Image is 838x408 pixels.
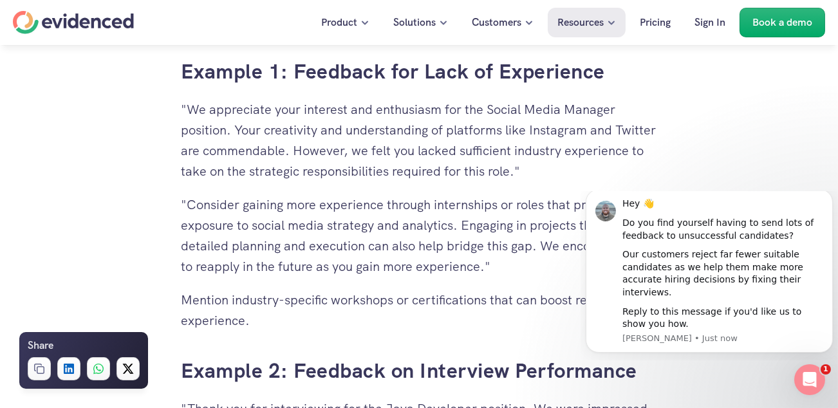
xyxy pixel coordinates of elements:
p: Message from Lewis, sent Just now [42,142,243,153]
a: Book a demo [740,8,825,37]
p: Customers [472,14,521,31]
p: "We appreciate your interest and enthusiasm for the Social Media Manager position. Your creativit... [181,99,657,181]
h6: Share [28,337,53,354]
p: Sign In [694,14,725,31]
h3: Example 2: Feedback on Interview Performance [181,357,657,385]
img: Profile image for Lewis [15,10,35,30]
div: Hey 👋 [42,6,243,19]
div: Message content [42,6,243,139]
div: Do you find yourself having to send lots of feedback to unsuccessful candidates? [42,26,243,51]
a: Home [13,11,134,34]
iframe: Intercom live chat [794,364,825,395]
p: Product [321,14,357,31]
a: Pricing [630,8,680,37]
p: Pricing [640,14,671,31]
a: Sign In [685,8,735,37]
p: Resources [557,14,604,31]
p: Book a demo [752,14,812,31]
p: Solutions [393,14,436,31]
iframe: Intercom notifications message [581,191,838,360]
div: Reply to this message if you'd like us to show you how. [42,115,243,140]
span: 1 [821,364,831,375]
p: Mention industry-specific workshops or certifications that can boost relevant experience. [181,290,657,331]
p: "Consider gaining more experience through internships or roles that provide exposure to social me... [181,194,657,277]
div: Our customers reject far fewer suitable candidates as we help them make more accurate hiring deci... [42,57,243,107]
